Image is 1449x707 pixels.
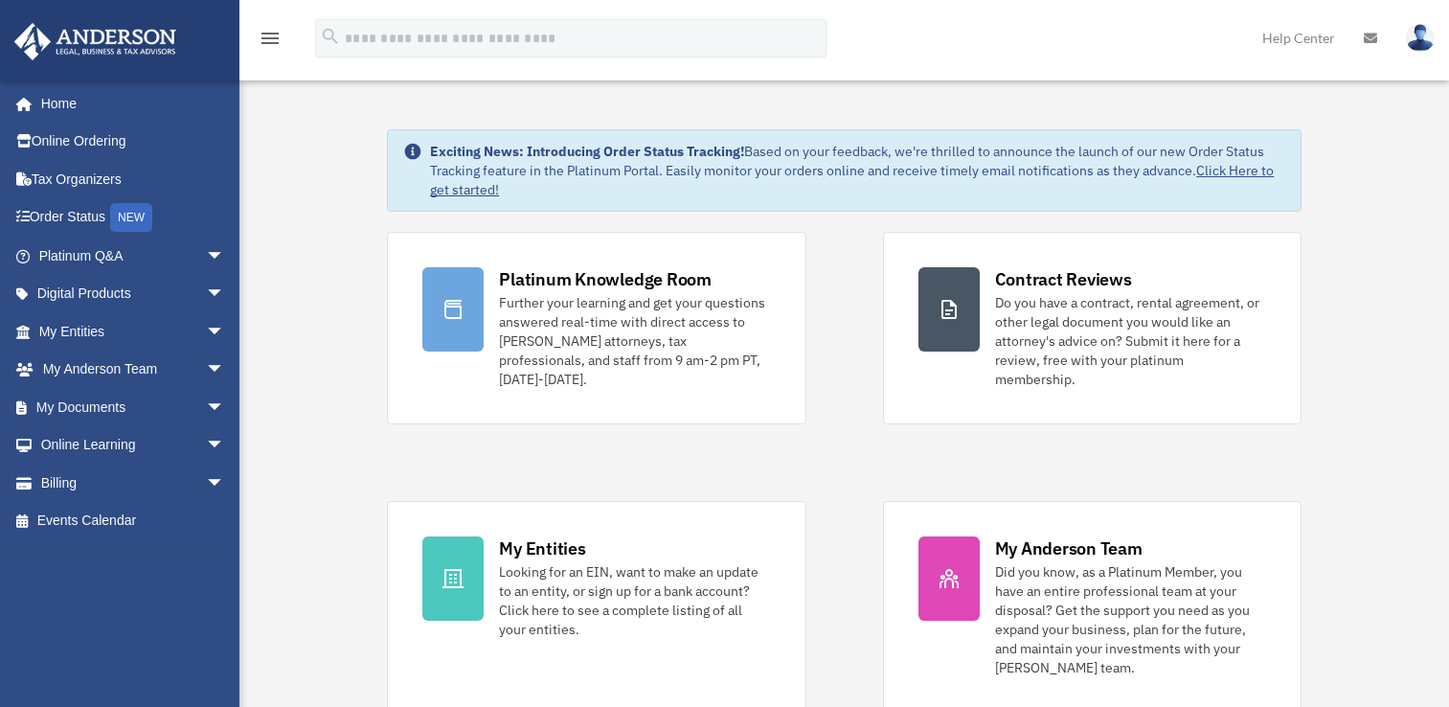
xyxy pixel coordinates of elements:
[259,27,282,50] i: menu
[13,464,254,502] a: Billingarrow_drop_down
[430,143,744,160] strong: Exciting News: Introducing Order Status Tracking!
[13,312,254,351] a: My Entitiesarrow_drop_down
[13,426,254,465] a: Online Learningarrow_drop_down
[883,232,1302,424] a: Contract Reviews Do you have a contract, rental agreement, or other legal document you would like...
[13,502,254,540] a: Events Calendar
[13,84,244,123] a: Home
[499,267,712,291] div: Platinum Knowledge Room
[995,562,1266,677] div: Did you know, as a Platinum Member, you have an entire professional team at your disposal? Get th...
[13,388,254,426] a: My Documentsarrow_drop_down
[206,351,244,390] span: arrow_drop_down
[995,267,1132,291] div: Contract Reviews
[499,562,770,639] div: Looking for an EIN, want to make an update to an entity, or sign up for a bank account? Click her...
[110,203,152,232] div: NEW
[1406,24,1435,52] img: User Pic
[430,142,1284,199] div: Based on your feedback, we're thrilled to announce the launch of our new Order Status Tracking fe...
[387,232,805,424] a: Platinum Knowledge Room Further your learning and get your questions answered real-time with dire...
[499,536,585,560] div: My Entities
[430,162,1274,198] a: Click Here to get started!
[206,275,244,314] span: arrow_drop_down
[995,293,1266,389] div: Do you have a contract, rental agreement, or other legal document you would like an attorney's ad...
[206,237,244,276] span: arrow_drop_down
[206,464,244,503] span: arrow_drop_down
[13,123,254,161] a: Online Ordering
[13,351,254,389] a: My Anderson Teamarrow_drop_down
[259,34,282,50] a: menu
[206,312,244,352] span: arrow_drop_down
[13,160,254,198] a: Tax Organizers
[995,536,1143,560] div: My Anderson Team
[13,275,254,313] a: Digital Productsarrow_drop_down
[206,426,244,466] span: arrow_drop_down
[499,293,770,389] div: Further your learning and get your questions answered real-time with direct access to [PERSON_NAM...
[9,23,182,60] img: Anderson Advisors Platinum Portal
[13,198,254,238] a: Order StatusNEW
[13,237,254,275] a: Platinum Q&Aarrow_drop_down
[320,26,341,47] i: search
[206,388,244,427] span: arrow_drop_down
